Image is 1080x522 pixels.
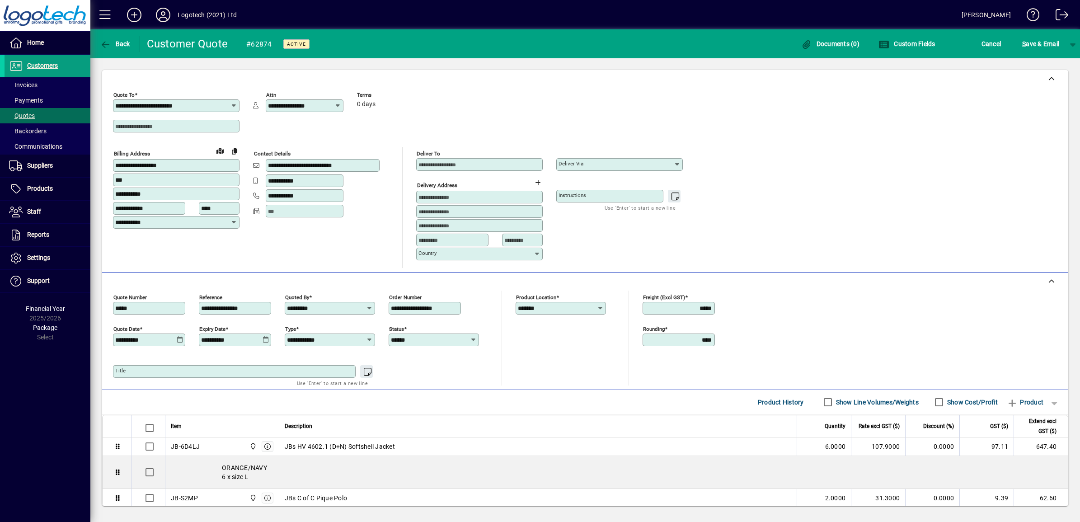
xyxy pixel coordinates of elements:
[285,421,312,431] span: Description
[418,250,437,256] mat-label: Country
[990,421,1008,431] span: GST ($)
[9,112,35,119] span: Quotes
[1049,2,1069,31] a: Logout
[27,277,50,284] span: Support
[199,325,225,332] mat-label: Expiry date
[758,395,804,409] span: Product History
[5,123,90,139] a: Backorders
[115,367,126,374] mat-label: Title
[857,494,900,503] div: 31.3000
[113,325,140,332] mat-label: Quote date
[27,185,53,192] span: Products
[213,143,227,158] a: View on map
[878,40,935,47] span: Custom Fields
[5,201,90,223] a: Staff
[27,231,49,238] span: Reports
[5,155,90,177] a: Suppliers
[178,8,237,22] div: Logotech (2021) Ltd
[285,442,395,451] span: JBs HV 4602.1 (D+N) Softshell Jacket
[825,421,845,431] span: Quantity
[959,489,1014,508] td: 9.39
[859,421,900,431] span: Rate excl GST ($)
[171,442,200,451] div: JB-6D4LJ
[389,325,404,332] mat-label: Status
[297,378,368,388] mat-hint: Use 'Enter' to start a new line
[247,442,258,451] span: Central
[905,489,959,508] td: 0.0000
[357,92,411,98] span: Terms
[1014,489,1068,508] td: 62.60
[516,294,556,300] mat-label: Product location
[27,208,41,215] span: Staff
[389,294,422,300] mat-label: Order number
[1014,437,1068,456] td: 647.40
[1002,394,1048,410] button: Product
[9,81,38,89] span: Invoices
[171,421,182,431] span: Item
[27,39,44,46] span: Home
[643,325,665,332] mat-label: Rounding
[1019,416,1057,436] span: Extend excl GST ($)
[531,175,545,190] button: Choose address
[754,394,808,410] button: Product History
[199,294,222,300] mat-label: Reference
[5,247,90,269] a: Settings
[5,32,90,54] a: Home
[165,456,1068,489] div: ORANGE/NAVY 6 x size L
[247,493,258,503] span: Central
[100,40,130,47] span: Back
[27,254,50,261] span: Settings
[417,150,440,157] mat-label: Deliver To
[5,224,90,246] a: Reports
[5,139,90,154] a: Communications
[559,192,586,198] mat-label: Instructions
[246,37,272,52] div: #62874
[113,294,147,300] mat-label: Quote number
[287,41,306,47] span: Active
[801,40,859,47] span: Documents (0)
[285,294,309,300] mat-label: Quoted by
[285,325,296,332] mat-label: Type
[113,92,135,98] mat-label: Quote To
[857,442,900,451] div: 107.9000
[834,398,919,407] label: Show Line Volumes/Weights
[27,62,58,69] span: Customers
[825,494,846,503] span: 2.0000
[5,178,90,200] a: Products
[27,162,53,169] span: Suppliers
[120,7,149,23] button: Add
[9,127,47,135] span: Backorders
[1022,37,1059,51] span: ave & Email
[798,36,862,52] button: Documents (0)
[5,77,90,93] a: Invoices
[605,202,676,213] mat-hint: Use 'Enter' to start a new line
[1007,395,1043,409] span: Product
[1020,2,1040,31] a: Knowledge Base
[90,36,140,52] app-page-header-button: Back
[5,270,90,292] a: Support
[33,324,57,331] span: Package
[979,36,1004,52] button: Cancel
[5,93,90,108] a: Payments
[98,36,132,52] button: Back
[227,144,242,158] button: Copy to Delivery address
[923,421,954,431] span: Discount (%)
[959,437,1014,456] td: 97.11
[5,108,90,123] a: Quotes
[905,437,959,456] td: 0.0000
[357,101,376,108] span: 0 days
[981,37,1001,51] span: Cancel
[1022,40,1026,47] span: S
[825,442,846,451] span: 6.0000
[9,97,43,104] span: Payments
[9,143,62,150] span: Communications
[643,294,685,300] mat-label: Freight (excl GST)
[285,494,347,503] span: JBs C of C Pique Polo
[962,8,1011,22] div: [PERSON_NAME]
[945,398,998,407] label: Show Cost/Profit
[149,7,178,23] button: Profile
[147,37,228,51] div: Customer Quote
[559,160,583,167] mat-label: Deliver via
[266,92,276,98] mat-label: Attn
[1018,36,1064,52] button: Save & Email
